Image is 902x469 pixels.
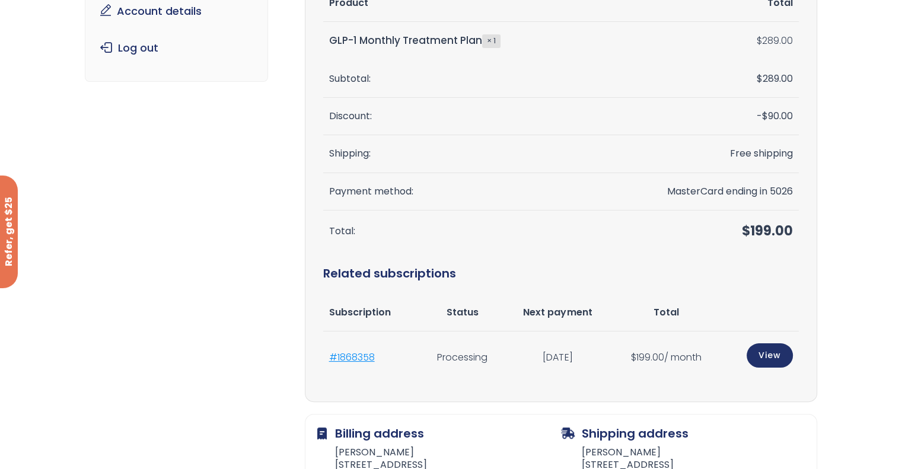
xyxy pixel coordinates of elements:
[329,350,375,364] a: #1868358
[323,135,595,173] th: Shipping:
[757,72,793,85] span: 289.00
[757,34,762,47] span: $
[595,135,799,173] td: Free shipping
[447,305,479,319] span: Status
[323,98,595,135] th: Discount:
[323,22,595,60] td: GLP-1 Monthly Treatment Plan
[323,210,595,253] th: Total:
[762,109,768,123] span: $
[504,331,611,383] td: [DATE]
[631,350,664,364] span: 199.00
[762,109,793,123] span: 90.00
[742,222,750,240] span: $
[482,34,501,47] strong: × 1
[757,34,793,47] bdi: 289.00
[631,350,636,364] span: $
[595,173,799,210] td: MasterCard ending in 5026
[421,331,504,383] td: Processing
[94,36,259,60] a: Log out
[747,343,793,368] a: View
[323,60,595,98] th: Subtotal:
[595,98,799,135] td: -
[561,426,805,441] h2: Shipping address
[323,173,595,210] th: Payment method:
[742,222,793,240] span: 199.00
[317,426,561,441] h2: Billing address
[323,253,799,294] h2: Related subscriptions
[654,305,679,319] span: Total
[611,331,721,383] td: / month
[329,305,391,319] span: Subscription
[523,305,592,319] span: Next payment
[757,72,763,85] span: $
